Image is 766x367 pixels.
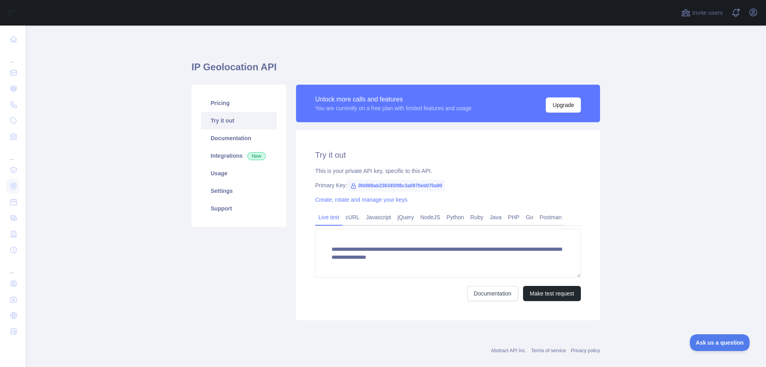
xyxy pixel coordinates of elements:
[523,286,581,301] button: Make test request
[201,165,277,182] a: Usage
[679,6,725,19] button: Invite users
[491,348,527,353] a: Abstract API Inc.
[201,200,277,217] a: Support
[201,182,277,200] a: Settings
[315,211,342,224] a: Live test
[315,167,581,175] div: This is your private API key, specific to this API.
[315,95,472,104] div: Unlock more calls and features
[201,129,277,147] a: Documentation
[247,152,266,160] span: New
[191,61,600,80] h1: IP Geolocation API
[363,211,394,224] a: Javascript
[201,147,277,165] a: Integrations New
[487,211,505,224] a: Java
[342,211,363,224] a: cURL
[443,211,467,224] a: Python
[6,145,19,161] div: ...
[6,48,19,64] div: ...
[315,149,581,161] h2: Try it out
[201,112,277,129] a: Try it out
[546,97,581,113] button: Upgrade
[417,211,443,224] a: NodeJS
[537,211,565,224] a: Postman
[523,211,537,224] a: Go
[690,334,750,351] iframe: Toggle Customer Support
[467,211,487,224] a: Ruby
[531,348,566,353] a: Terms of service
[315,196,407,203] a: Create, rotate and manage your keys
[571,348,600,353] a: Privacy policy
[6,259,19,275] div: ...
[347,180,445,192] span: 0fd089ab236345f08c3a0970eb070a90
[201,94,277,112] a: Pricing
[505,211,523,224] a: PHP
[315,181,581,189] div: Primary Key:
[315,104,472,112] div: You are currently on a free plan with limited features and usage
[467,286,518,301] a: Documentation
[692,8,723,18] span: Invite users
[394,211,417,224] a: jQuery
